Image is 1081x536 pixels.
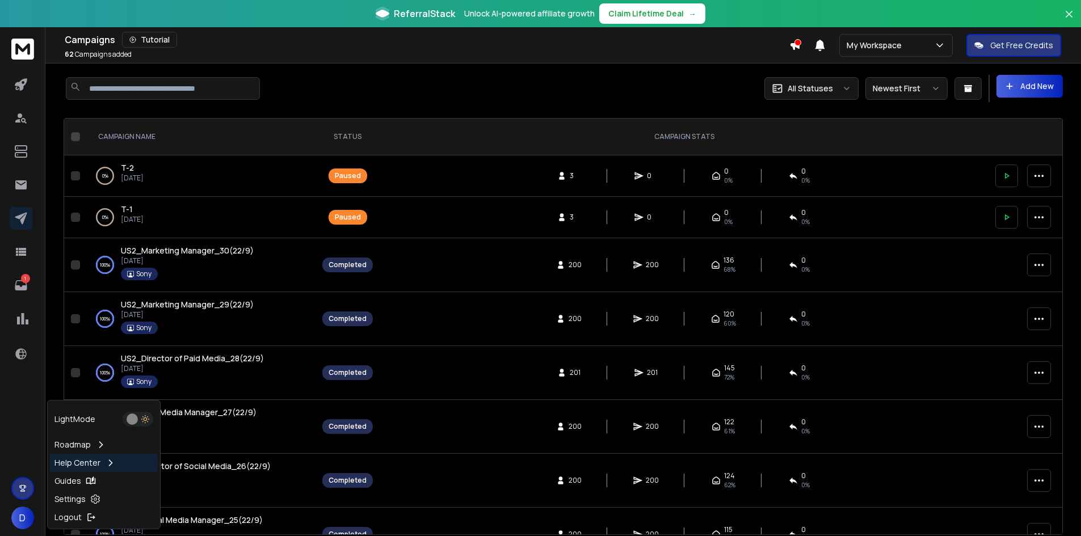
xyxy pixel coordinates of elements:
[801,364,806,373] span: 0
[464,8,595,19] p: Unlock AI-powered affiliate growth
[865,77,948,100] button: Newest First
[54,475,81,487] p: Guides
[121,353,264,364] a: US2_Director of Paid Media_28(22/9)
[801,208,806,217] span: 0
[570,171,581,180] span: 3
[647,368,658,377] span: 201
[11,507,34,529] button: D
[85,197,316,238] td: 0%T-1[DATE]
[102,212,108,223] p: 0 %
[65,49,74,59] span: 62
[100,367,110,378] p: 100 %
[335,171,361,180] div: Paused
[121,215,144,224] p: [DATE]
[801,471,806,480] span: 0
[121,418,256,427] p: [DATE]
[801,417,806,427] span: 0
[570,368,581,377] span: 201
[121,461,271,472] a: US2_Director of Social Media_26(22/9)
[50,490,158,508] a: Settings
[54,457,100,469] p: Help Center
[801,256,806,265] span: 0
[724,256,734,265] span: 136
[65,32,789,48] div: Campaigns
[646,422,659,431] span: 200
[646,314,659,323] span: 200
[569,476,582,485] span: 200
[54,439,91,450] p: Roadmap
[85,292,316,346] td: 100%US2_Marketing Manager_29(22/9)[DATE]Sony
[329,368,367,377] div: Completed
[54,512,82,523] p: Logout
[136,269,152,278] p: Sony
[85,454,316,508] td: 100%US2_Director of Social Media_26(22/9)[DATE]Sony
[10,274,32,297] a: 1
[990,40,1053,51] p: Get Free Credits
[801,427,810,436] span: 0 %
[646,260,659,269] span: 200
[724,217,733,226] span: 0%
[570,213,581,222] span: 3
[136,323,152,332] p: Sony
[647,213,658,222] span: 0
[847,40,906,51] p: My Workspace
[50,472,158,490] a: Guides
[85,400,316,454] td: 100%US2_Paid Media Manager_27(22/9)[DATE]Sony
[329,314,367,323] div: Completed
[121,299,254,310] span: US2_Marketing Manager_29(22/9)
[646,476,659,485] span: 200
[329,476,367,485] div: Completed
[335,213,361,222] div: Paused
[724,310,734,319] span: 120
[316,119,380,155] th: STATUS
[724,176,733,185] span: 0%
[647,171,658,180] span: 0
[801,373,810,382] span: 0 %
[121,472,271,481] p: [DATE]
[85,155,316,197] td: 0%T-2[DATE]
[85,238,316,292] td: 100%US2_Marketing Manager_30(22/9)[DATE]Sony
[121,256,254,265] p: [DATE]
[801,310,806,319] span: 0
[724,319,736,328] span: 60 %
[50,436,158,454] a: Roadmap
[801,217,810,226] span: 0%
[121,514,263,525] span: US2_Social Media Manager_25(22/9)
[50,454,158,472] a: Help Center
[996,75,1063,98] button: Add New
[121,514,263,526] a: US2_Social Media Manager_25(22/9)
[100,313,110,324] p: 100 %
[121,162,134,173] span: T-2
[21,274,30,283] p: 1
[801,480,810,489] span: 0 %
[380,119,989,155] th: CAMPAIGN STATS
[136,377,152,386] p: Sony
[121,245,254,256] a: US2_Marketing Manager_30(22/9)
[121,364,264,373] p: [DATE]
[724,427,735,436] span: 61 %
[121,204,133,215] a: T-1
[121,461,271,471] span: US2_Director of Social Media_26(22/9)
[724,265,735,274] span: 68 %
[65,50,132,59] p: Campaigns added
[102,170,108,182] p: 0 %
[724,525,733,534] span: 115
[569,314,582,323] span: 200
[1062,7,1076,34] button: Close banner
[329,260,367,269] div: Completed
[121,407,256,418] a: US2_Paid Media Manager_27(22/9)
[724,417,734,427] span: 122
[121,162,134,174] a: T-2
[85,119,316,155] th: CAMPAIGN NAME
[122,32,177,48] button: Tutorial
[394,7,455,20] span: ReferralStack
[801,167,806,176] span: 0
[724,208,729,217] span: 0
[569,260,582,269] span: 200
[54,413,95,425] p: Light Mode
[801,265,810,274] span: 0 %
